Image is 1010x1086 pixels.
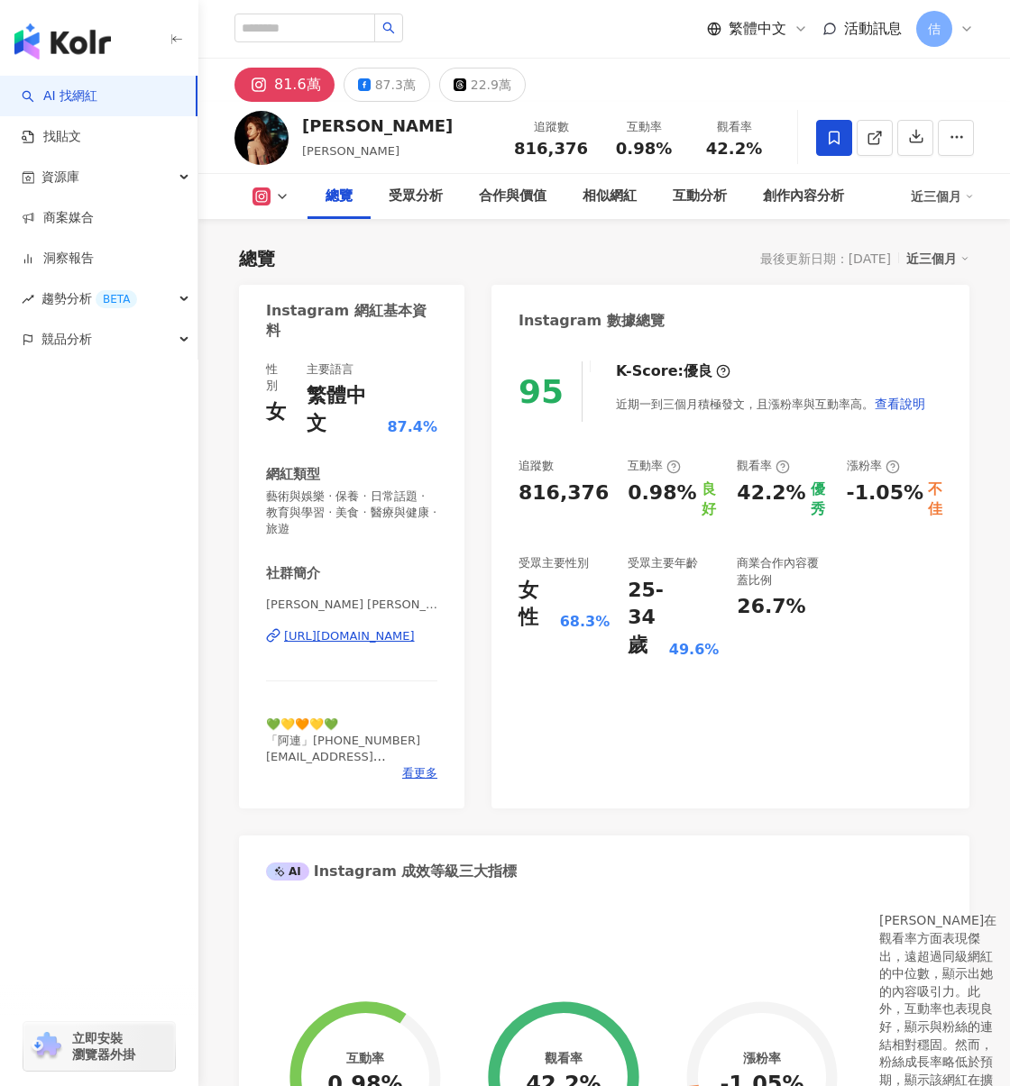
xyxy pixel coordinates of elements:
div: 相似網紅 [583,186,637,207]
div: 主要語言 [307,361,353,378]
img: logo [14,23,111,59]
div: 良好 [702,479,720,520]
div: BETA [96,290,137,308]
button: 81.6萬 [234,68,335,102]
div: 68.3% [560,612,611,632]
div: 22.9萬 [471,72,511,97]
div: 網紅類型 [266,465,320,484]
a: chrome extension立即安裝 瀏覽器外掛 [23,1022,175,1071]
div: Instagram 數據總覽 [519,311,665,331]
a: 洞察報告 [22,250,94,268]
div: 社群簡介 [266,564,320,583]
div: 26.7% [737,593,805,621]
button: 22.9萬 [439,68,526,102]
div: AI [266,862,309,881]
div: 互動率 [628,458,681,474]
a: 商案媒合 [22,209,94,227]
div: 互動率 [610,118,678,136]
div: 觀看率 [737,458,790,474]
span: [PERSON_NAME] [302,144,399,158]
span: 立即安裝 瀏覽器外掛 [72,1030,135,1063]
span: 繁體中文 [729,19,786,39]
div: 95 [519,373,564,410]
div: 受眾主要性別 [519,555,589,571]
div: 受眾主要年齡 [628,555,698,571]
div: 優良 [684,361,712,381]
div: 商業合作內容覆蓋比例 [737,555,828,588]
a: [URL][DOMAIN_NAME] [266,628,437,644]
div: 繁體中文 [307,382,382,438]
img: KOL Avatar [234,111,289,165]
div: 合作與價值 [479,186,546,207]
div: 近三個月 [906,247,969,270]
div: 觀看率 [545,1051,583,1065]
div: 近三個月 [911,182,974,211]
img: chrome extension [29,1032,64,1061]
div: 87.3萬 [375,72,416,97]
span: 藝術與娛樂 · 保養 · 日常話題 · 教育與學習 · 美食 · 醫療與健康 · 旅遊 [266,488,437,538]
div: 互動率 [346,1051,384,1065]
span: 佶 [928,19,941,39]
div: 0.98% [628,479,696,520]
div: 性別 [266,361,289,394]
a: searchAI 找網紅 [22,87,97,105]
div: Instagram 成效等級三大指標 [266,862,517,881]
button: 查看說明 [874,386,926,422]
span: 0.98% [616,140,672,158]
div: 81.6萬 [274,72,321,97]
div: 追蹤數 [514,118,588,136]
div: 追蹤數 [519,458,554,474]
span: rise [22,293,34,306]
span: 競品分析 [41,319,92,360]
div: 816,376 [519,479,609,507]
div: 不佳 [928,479,942,520]
div: 觀看率 [700,118,768,136]
div: 漲粉率 [743,1051,781,1065]
div: 最後更新日期：[DATE] [760,251,891,266]
span: 87.4% [387,417,437,437]
span: 資源庫 [41,157,79,197]
span: [PERSON_NAME] [PERSON_NAME] | sandywis [266,597,437,613]
div: 近期一到三個月積極發文，且漲粉率與互動率高。 [616,386,926,422]
div: Instagram 網紅基本資料 [266,301,428,342]
div: [PERSON_NAME] [302,114,453,137]
a: 找貼文 [22,128,81,146]
span: 42.2% [706,140,762,158]
div: 優秀 [811,479,829,520]
span: 查看說明 [875,397,925,411]
span: search [382,22,395,34]
div: 漲粉率 [847,458,900,474]
div: 創作內容分析 [763,186,844,207]
div: 25-34 歲 [628,577,665,660]
div: 42.2% [737,479,805,520]
span: 💚💛🧡💛💚 「阿連」[PHONE_NUMBER] [EMAIL_ADDRESS][DOMAIN_NAME] #我的存在本來就值得青睞 ש讓過去過去，雖然未來未來，但是現在現在。 [266,717,427,829]
button: 87.3萬 [344,68,430,102]
div: -1.05% [847,479,923,507]
div: 總覽 [326,186,353,207]
span: 816,376 [514,139,588,158]
div: 互動分析 [673,186,727,207]
div: 女性 [519,577,555,633]
div: 總覽 [239,246,275,271]
div: [URL][DOMAIN_NAME] [284,628,415,644]
div: K-Score : [616,361,730,381]
span: 看更多 [402,765,437,781]
div: 49.6% [669,640,720,660]
span: 活動訊息 [844,20,902,37]
div: 女 [266,398,286,426]
span: 趨勢分析 [41,278,137,319]
div: 受眾分析 [389,186,443,207]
